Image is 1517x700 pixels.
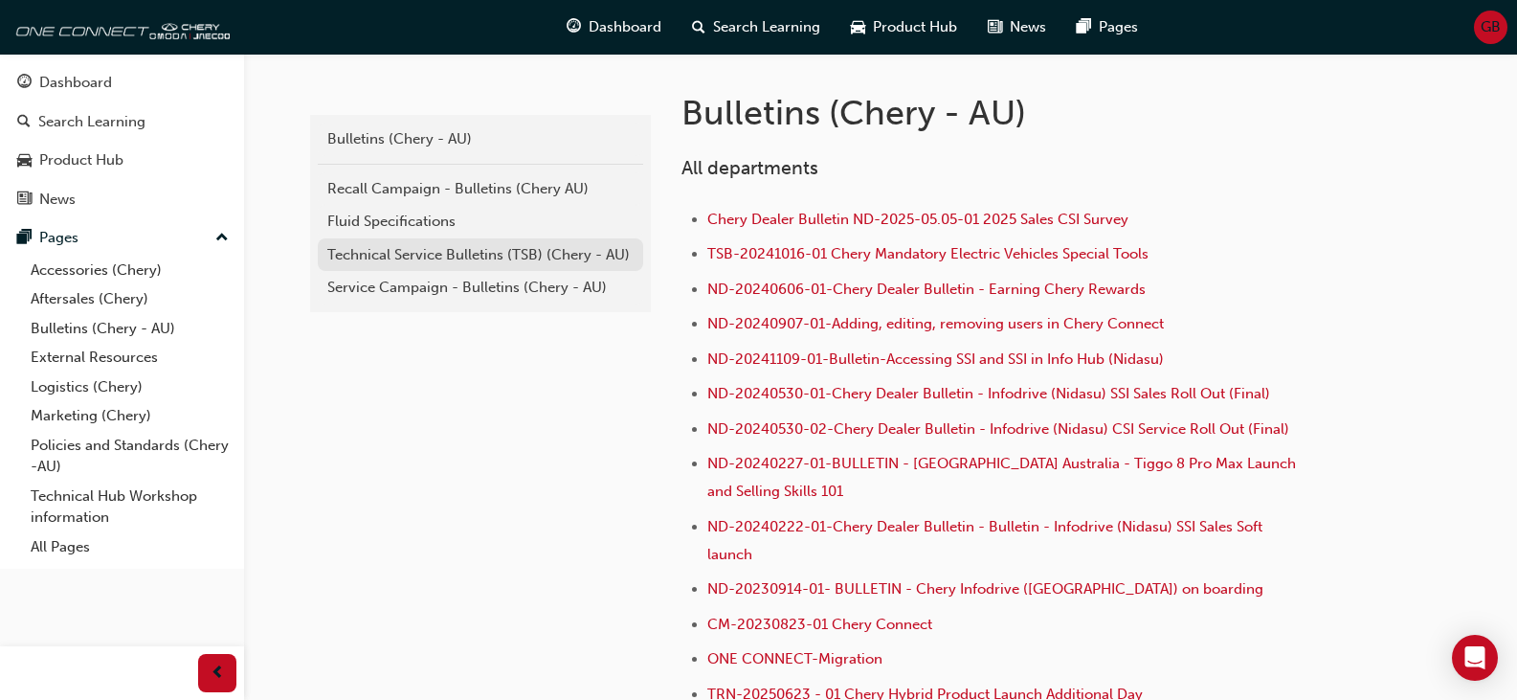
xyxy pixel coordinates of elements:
[211,662,225,686] span: prev-icon
[677,8,836,47] a: search-iconSearch Learning
[327,178,634,200] div: Recall Campaign - Bulletins (Chery AU)
[8,220,236,256] button: Pages
[10,8,230,46] img: oneconnect
[707,281,1146,298] a: ND-20240606-01-Chery Dealer Bulletin - Earning Chery Rewards
[38,111,145,133] div: Search Learning
[707,385,1270,402] a: ND-20240530-01-Chery Dealer Bulletin - Infodrive (Nidasu) SSI Sales Roll Out (Final)
[17,192,32,209] span: news-icon
[23,314,236,344] a: Bulletins (Chery - AU)
[17,230,32,247] span: pages-icon
[692,15,705,39] span: search-icon
[39,227,78,249] div: Pages
[1061,8,1153,47] a: pages-iconPages
[8,61,236,220] button: DashboardSearch LearningProduct HubNews
[23,431,236,482] a: Policies and Standards (Chery -AU)
[1474,11,1507,44] button: GB
[23,482,236,532] a: Technical Hub Workshop information
[707,616,932,633] a: CM-20230823-01 Chery Connect
[1077,15,1091,39] span: pages-icon
[318,172,643,206] a: Recall Campaign - Bulletins (Chery AU)
[707,420,1289,438] a: ND-20240530-02-Chery Dealer Bulletin - Infodrive (Nidasu) CSI Service Roll Out (Final)
[17,114,31,131] span: search-icon
[215,226,229,251] span: up-icon
[707,245,1149,262] a: TSB-20241016-01 Chery Mandatory Electric Vehicles Special Tools
[681,92,1309,134] h1: Bulletins (Chery - AU)
[23,532,236,562] a: All Pages
[39,189,76,211] div: News
[318,123,643,156] a: Bulletins (Chery - AU)
[707,315,1164,332] a: ND-20240907-01-Adding, editing, removing users in Chery Connect
[988,15,1002,39] span: news-icon
[851,15,865,39] span: car-icon
[23,284,236,314] a: Aftersales (Chery)
[327,211,634,233] div: Fluid Specifications
[713,16,820,38] span: Search Learning
[327,128,634,150] div: Bulletins (Chery - AU)
[567,15,581,39] span: guage-icon
[8,104,236,140] a: Search Learning
[707,580,1263,598] a: ND-20230914-01- BULLETIN - Chery Infodrive ([GEOGRAPHIC_DATA]) on boarding
[318,205,643,238] a: Fluid Specifications
[8,182,236,217] a: News
[1010,16,1046,38] span: News
[23,343,236,373] a: External Resources
[707,455,1300,500] a: ND-20240227-01-BULLETIN - [GEOGRAPHIC_DATA] Australia - Tiggo 8 Pro Max Launch and Selling Skills...
[17,152,32,169] span: car-icon
[707,211,1128,228] a: Chery Dealer Bulletin ND-2025-05.05-01 2025 Sales CSI Survey
[8,143,236,178] a: Product Hub
[551,8,677,47] a: guage-iconDashboard
[39,72,112,94] div: Dashboard
[707,350,1164,368] a: ND-20241109-01-Bulletin-Accessing SSI and SSI in Info Hub (Nidasu)
[589,16,661,38] span: Dashboard
[23,256,236,285] a: Accessories (Chery)
[873,16,957,38] span: Product Hub
[17,75,32,92] span: guage-icon
[1452,635,1498,681] div: Open Intercom Messenger
[8,65,236,101] a: Dashboard
[972,8,1061,47] a: news-iconNews
[836,8,972,47] a: car-iconProduct Hub
[23,373,236,402] a: Logistics (Chery)
[707,518,1266,563] a: ND-20240222-01-Chery Dealer Bulletin - Bulletin - Infodrive (Nidasu) SSI Sales Soft launch
[318,238,643,272] a: Technical Service Bulletins (TSB) (Chery - AU)
[327,244,634,266] div: Technical Service Bulletins (TSB) (Chery - AU)
[681,157,818,179] span: All departments
[318,271,643,305] a: Service Campaign - Bulletins (Chery - AU)
[23,401,236,431] a: Marketing (Chery)
[39,149,123,171] div: Product Hub
[1481,16,1501,38] span: GB
[707,650,882,667] a: ONE CONNECT-Migration
[1099,16,1138,38] span: Pages
[327,277,634,299] div: Service Campaign - Bulletins (Chery - AU)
